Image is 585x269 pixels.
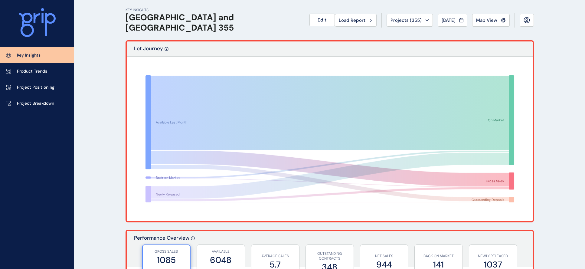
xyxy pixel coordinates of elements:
[254,254,296,259] p: AVERAGE SALES
[339,17,365,23] span: Load Report
[335,14,377,27] button: Load Report
[200,249,242,254] p: AVAILABLE
[387,14,433,27] button: Projects (355)
[146,254,187,266] label: 1085
[309,251,351,261] p: OUTSTANDING CONTRACTS
[126,12,302,33] h1: [GEOGRAPHIC_DATA] and [GEOGRAPHIC_DATA] 355
[472,14,510,27] button: Map View
[134,235,189,267] p: Performance Overview
[200,254,242,266] label: 6048
[17,100,54,107] p: Project Breakdown
[126,8,302,13] p: KEY INSIGHTS
[17,52,41,58] p: Key Insights
[391,17,422,23] span: Projects ( 355 )
[363,254,405,259] p: NET SALES
[418,254,459,259] p: BACK ON MARKET
[318,17,326,23] span: Edit
[472,254,514,259] p: NEWLY RELEASED
[17,84,54,90] p: Project Positioning
[146,249,187,254] p: GROSS SALES
[438,14,467,27] button: [DATE]
[309,14,335,26] button: Edit
[442,17,456,23] span: [DATE]
[476,17,497,23] span: Map View
[17,68,47,74] p: Product Trends
[134,45,163,56] p: Lot Journey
